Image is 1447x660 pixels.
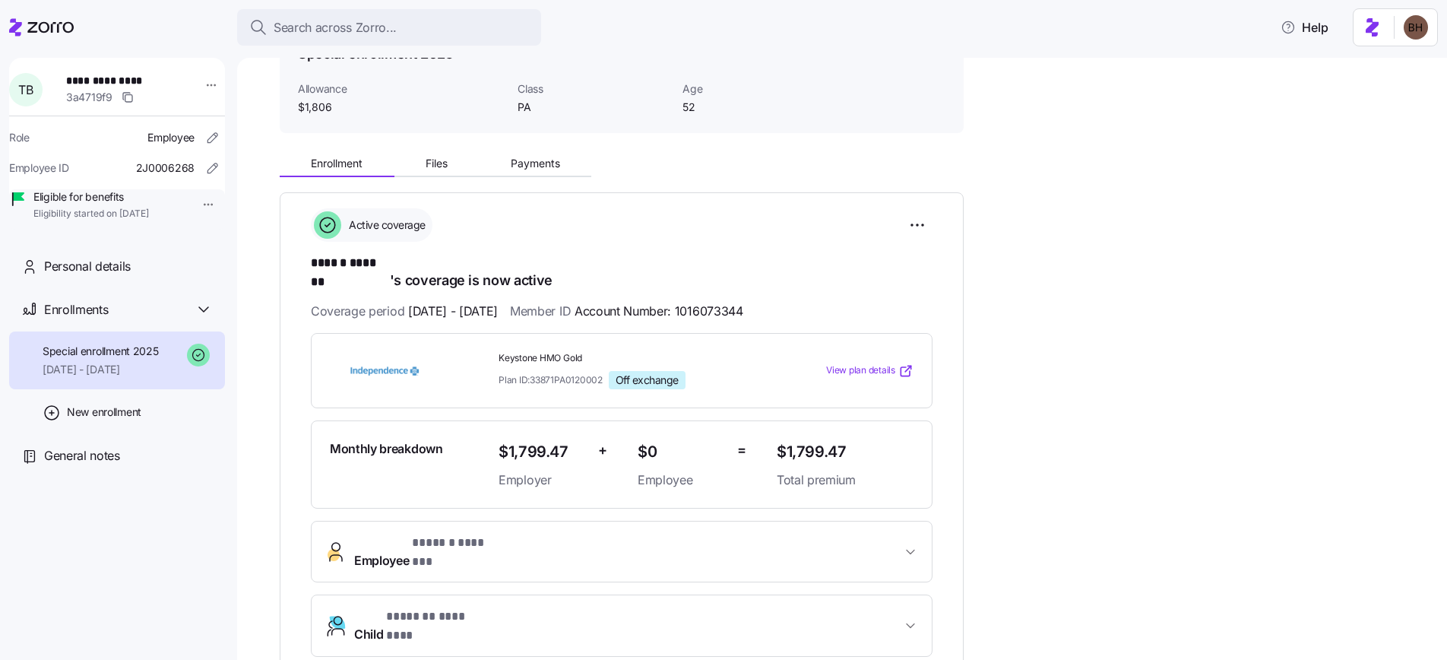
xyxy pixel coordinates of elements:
[499,439,586,465] span: $1,799.47
[9,130,30,145] span: Role
[1268,12,1341,43] button: Help
[826,363,895,378] span: View plan details
[44,446,120,465] span: General notes
[511,158,560,169] span: Payments
[510,302,743,321] span: Member ID
[426,158,448,169] span: Files
[311,158,363,169] span: Enrollment
[274,18,397,37] span: Search across Zorro...
[311,254,932,290] h1: 's coverage is now active
[826,363,913,379] a: View plan details
[9,160,69,176] span: Employee ID
[1404,15,1428,40] img: c3c218ad70e66eeb89914ccc98a2927c
[499,352,765,365] span: Keystone HMO Gold
[33,189,149,205] span: Eligible for benefits
[298,81,505,97] span: Allowance
[330,439,443,459] span: Monthly breakdown
[499,373,603,386] span: Plan ID: 33871PA0120002
[237,9,541,46] button: Search across Zorro...
[18,84,33,96] span: T B
[354,534,497,570] span: Employee
[638,439,725,465] span: $0
[298,100,505,115] span: $1,806
[499,471,586,490] span: Employer
[147,130,195,145] span: Employee
[344,217,426,233] span: Active coverage
[354,608,493,644] span: Child
[598,439,607,462] span: +
[330,354,439,389] img: Independence Blue Cross
[682,81,835,97] span: Age
[67,405,141,420] span: New enrollment
[1281,18,1328,36] span: Help
[66,90,112,105] span: 3a4719f9
[136,160,195,176] span: 2J0006268
[518,81,670,97] span: Class
[311,302,498,321] span: Coverage period
[33,208,149,221] span: Eligibility started on [DATE]
[682,100,835,115] span: 52
[777,471,913,490] span: Total premium
[44,257,131,276] span: Personal details
[638,471,725,490] span: Employee
[575,302,743,321] span: Account Number: 1016073344
[43,362,159,377] span: [DATE] - [DATE]
[44,300,108,319] span: Enrollments
[616,373,679,387] span: Off exchange
[408,302,498,321] span: [DATE] - [DATE]
[43,344,159,359] span: Special enrollment 2025
[737,439,746,462] span: =
[518,100,670,115] span: PA
[777,439,913,465] span: $1,799.47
